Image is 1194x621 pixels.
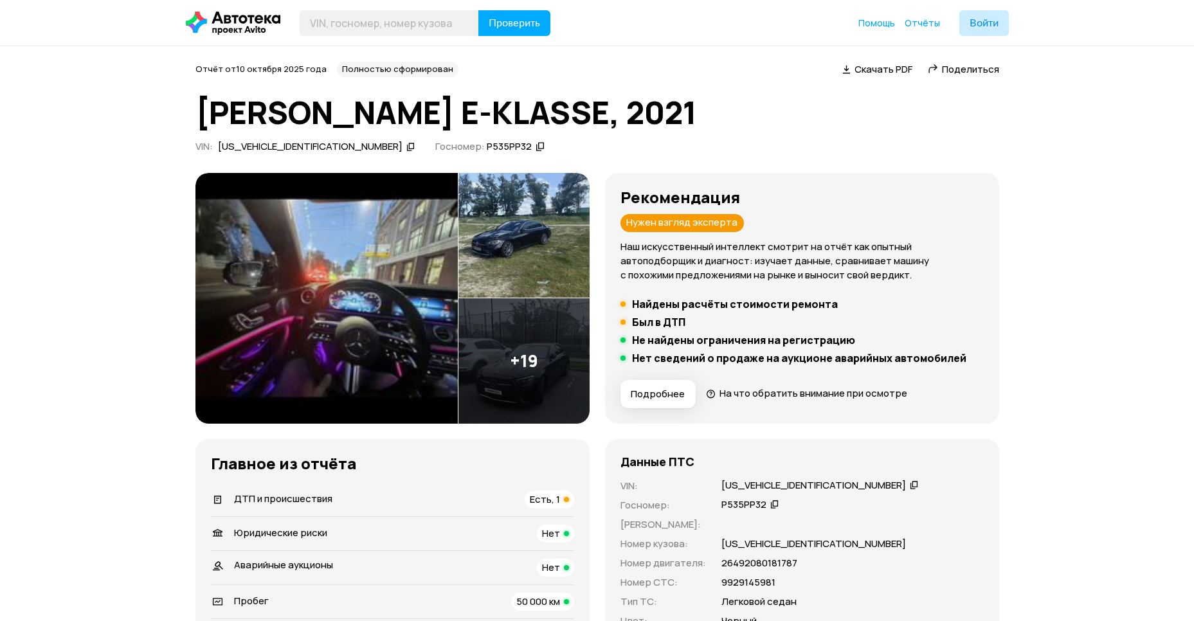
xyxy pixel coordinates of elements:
button: Проверить [478,10,550,36]
h1: [PERSON_NAME] E-KLASSE, 2021 [195,95,999,130]
span: Есть, 1 [530,492,560,506]
span: 50 000 км [516,595,560,608]
p: [PERSON_NAME] : [620,517,706,532]
button: Подробнее [620,380,696,408]
a: Поделиться [928,62,999,76]
span: Юридические риски [234,526,327,539]
p: Госномер : [620,498,706,512]
p: Номер двигателя : [620,556,706,570]
span: Поделиться [942,62,999,76]
a: Скачать PDF [842,62,912,76]
h5: Нет сведений о продаже на аукционе аварийных автомобилей [632,352,966,364]
span: Аварийные аукционы [234,558,333,571]
span: Скачать PDF [855,62,912,76]
span: Помощь [858,17,895,29]
h5: Был в ДТП [632,316,685,328]
span: ДТП и происшествия [234,492,332,505]
h3: Главное из отчёта [211,455,574,473]
h5: Найдены расчёты стоимости ремонта [632,298,838,310]
input: VIN, госномер, номер кузова [300,10,479,36]
p: 9929145981 [721,575,775,589]
p: Номер СТС : [620,575,706,589]
span: На что обратить внимание при осмотре [719,386,907,400]
a: На что обратить внимание при осмотре [706,386,908,400]
p: Легковой седан [721,595,797,609]
button: Войти [959,10,1009,36]
p: VIN : [620,479,706,493]
a: Отчёты [905,17,940,30]
span: Отчёт от 10 октября 2025 года [195,63,327,75]
div: [US_VEHICLE_IDENTIFICATION_NUMBER] [218,140,403,154]
h3: Рекомендация [620,188,984,206]
span: Проверить [489,18,540,28]
span: Нет [542,526,560,540]
span: VIN : [195,139,213,153]
span: Госномер: [435,139,485,153]
span: Подробнее [631,388,685,401]
span: Отчёты [905,17,940,29]
span: Войти [970,18,999,28]
div: [US_VEHICLE_IDENTIFICATION_NUMBER] [721,479,906,492]
p: Наш искусственный интеллект смотрит на отчёт как опытный автоподборщик и диагност: изучает данные... [620,240,984,282]
div: Полностью сформирован [337,62,458,77]
h4: Данные ПТС [620,455,694,469]
h5: Не найдены ограничения на регистрацию [632,334,855,346]
span: Нет [542,561,560,574]
p: 26492080181787 [721,556,797,570]
div: Нужен взгляд эксперта [620,214,744,232]
div: Р535РР32 [721,498,766,512]
span: Пробег [234,594,269,607]
p: Номер кузова : [620,537,706,551]
a: Помощь [858,17,895,30]
p: Тип ТС : [620,595,706,609]
p: [US_VEHICLE_IDENTIFICATION_NUMBER] [721,537,906,551]
div: Р535РР32 [487,140,532,154]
